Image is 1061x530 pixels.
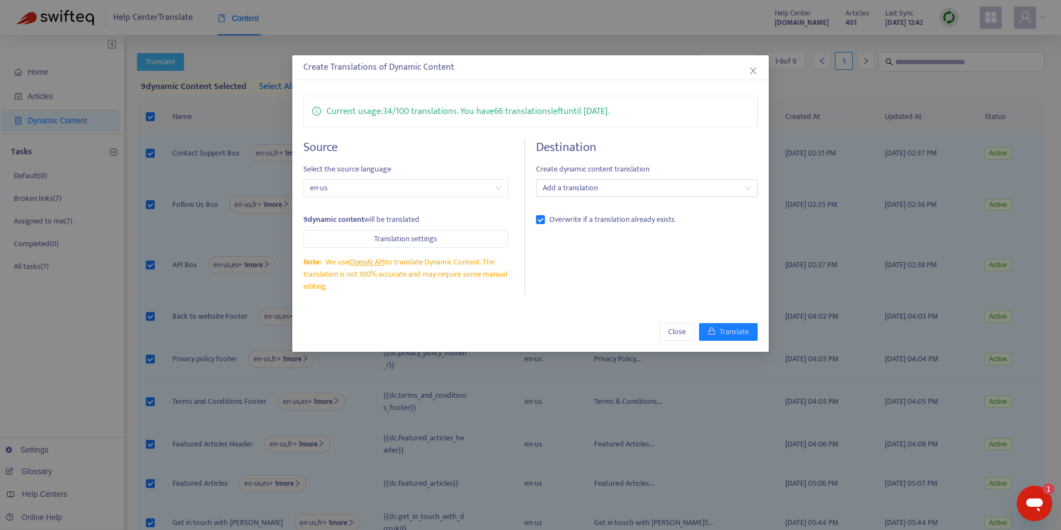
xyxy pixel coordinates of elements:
span: Select the source language [303,163,508,175]
h4: Destination [536,140,758,155]
span: Close [668,326,686,338]
div: We use to translate Dynamic Content. The translation is not 100% accurate and may require some ma... [303,256,508,293]
span: Create dynamic content translation [536,163,758,175]
iframe: Number of unread messages [1032,484,1054,495]
button: Close [747,65,759,77]
span: en-us [310,180,501,196]
span: info-circle [312,105,321,116]
h4: Source [303,140,508,155]
p: Current usage: 34 / 100 translations . You have 66 translations left until [DATE] . [327,105,610,118]
span: Translation settings [374,233,437,245]
b: 9 dynamic content [303,213,364,226]
button: Translation settings [303,230,508,248]
span: close [749,66,758,75]
button: Translate [699,323,758,341]
button: Close [659,323,695,341]
span: Overwrite if a translation already exists [545,214,679,226]
a: OpenAI API [349,256,385,268]
iframe: Button to launch messaging window, 1 unread message [1017,486,1052,521]
span: Note: [303,256,321,268]
div: Create Translations of Dynamic Content [303,61,758,74]
div: will be translated [303,214,508,226]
